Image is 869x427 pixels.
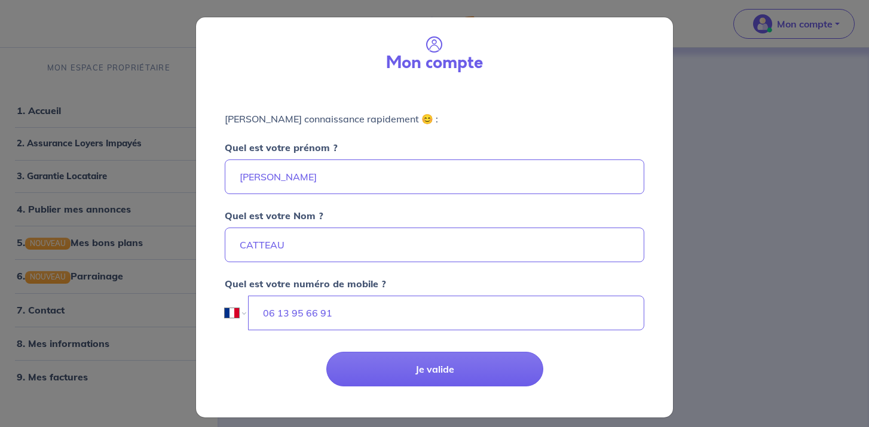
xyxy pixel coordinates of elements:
input: Ex : 06 06 06 06 06 [248,296,644,330]
strong: Quel est votre Nom ? [225,210,323,222]
input: Ex : Martin [225,159,644,194]
input: Ex : Durand [225,228,644,262]
h3: Mon compte [386,53,483,73]
p: [PERSON_NAME] connaissance rapidement 😊 : [225,112,644,126]
button: Je valide [326,352,543,386]
strong: Quel est votre numéro de mobile ? [225,278,386,290]
strong: Quel est votre prénom ? [225,142,338,153]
